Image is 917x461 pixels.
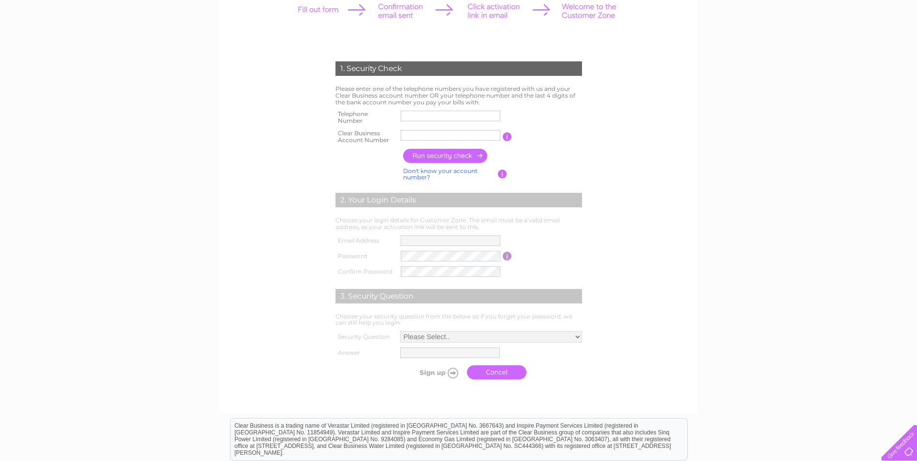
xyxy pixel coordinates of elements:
[335,193,582,207] div: 2. Your Login Details
[403,366,462,379] input: Submit
[333,329,398,345] th: Security Question
[32,25,81,55] img: logo.png
[333,233,399,248] th: Email Address
[231,5,687,47] div: Clear Business is a trading name of Verastar Limited (registered in [GEOGRAPHIC_DATA] No. 3667643...
[333,83,584,108] td: Please enter one of the telephone numbers you have registered with us and your Clear Business acc...
[888,41,911,48] a: Contact
[333,311,584,329] td: Choose your security question from the below so if you forget your password, we can still help yo...
[335,61,582,76] div: 1. Security Check
[806,41,827,48] a: Energy
[335,289,582,303] div: 3. Security Question
[333,264,399,279] th: Confirm Password
[735,5,801,17] a: 0333 014 3131
[333,127,399,146] th: Clear Business Account Number
[498,170,507,178] input: Information
[467,365,526,379] a: Cancel
[333,345,398,360] th: Answer
[333,108,399,127] th: Telephone Number
[333,248,399,264] th: Password
[503,132,512,141] input: Information
[833,41,862,48] a: Telecoms
[503,252,512,260] input: Information
[782,41,800,48] a: Water
[868,41,882,48] a: Blog
[333,215,584,233] td: Choose your login details for Customer Zone. The email must be a valid email address, as your act...
[403,167,478,181] a: Don't know your account number?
